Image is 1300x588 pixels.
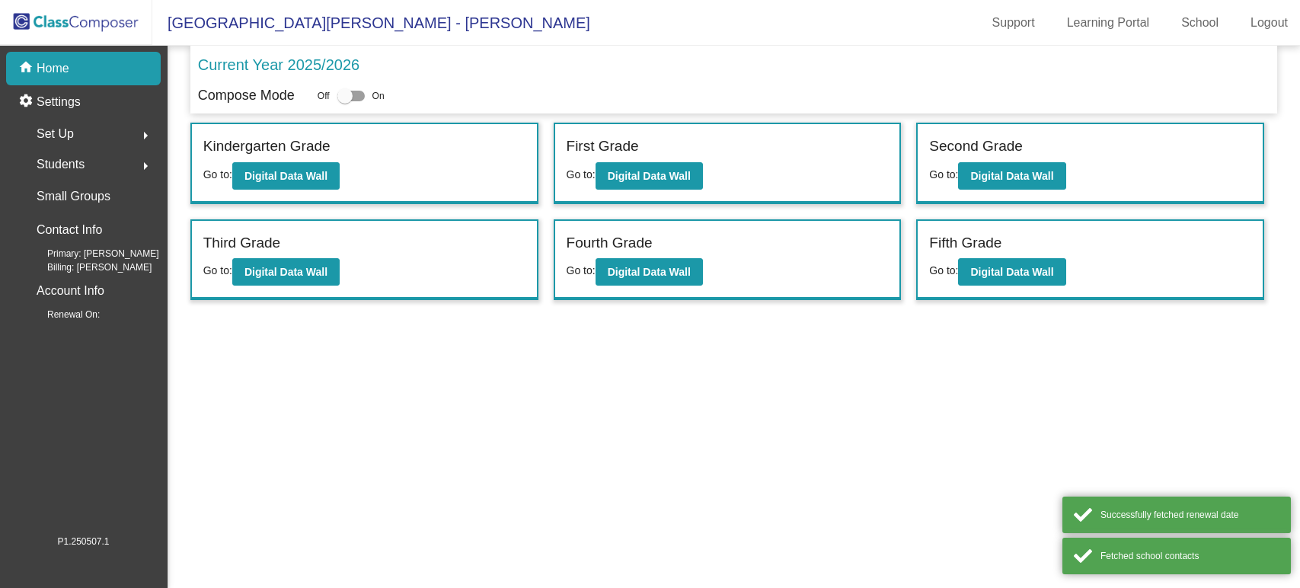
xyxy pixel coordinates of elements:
[1169,11,1231,35] a: School
[37,123,74,145] span: Set Up
[970,170,1053,182] b: Digital Data Wall
[232,162,340,190] button: Digital Data Wall
[567,136,639,158] label: First Grade
[203,136,331,158] label: Kindergarten Grade
[37,280,104,302] p: Account Info
[37,219,102,241] p: Contact Info
[203,264,232,276] span: Go to:
[244,266,327,278] b: Digital Data Wall
[198,53,359,76] p: Current Year 2025/2026
[318,89,330,103] span: Off
[929,136,1023,158] label: Second Grade
[37,59,69,78] p: Home
[18,59,37,78] mat-icon: home
[980,11,1047,35] a: Support
[23,308,100,321] span: Renewal On:
[203,168,232,181] span: Go to:
[970,266,1053,278] b: Digital Data Wall
[608,266,691,278] b: Digital Data Wall
[136,157,155,175] mat-icon: arrow_right
[203,232,280,254] label: Third Grade
[958,258,1065,286] button: Digital Data Wall
[37,186,110,207] p: Small Groups
[1238,11,1300,35] a: Logout
[596,258,703,286] button: Digital Data Wall
[372,89,385,103] span: On
[929,264,958,276] span: Go to:
[1055,11,1162,35] a: Learning Portal
[152,11,590,35] span: [GEOGRAPHIC_DATA][PERSON_NAME] - [PERSON_NAME]
[232,258,340,286] button: Digital Data Wall
[23,247,159,260] span: Primary: [PERSON_NAME]
[929,232,1001,254] label: Fifth Grade
[567,232,653,254] label: Fourth Grade
[37,154,85,175] span: Students
[1100,549,1279,563] div: Fetched school contacts
[567,168,596,181] span: Go to:
[929,168,958,181] span: Go to:
[136,126,155,145] mat-icon: arrow_right
[596,162,703,190] button: Digital Data Wall
[1100,508,1279,522] div: Successfully fetched renewal date
[23,260,152,274] span: Billing: [PERSON_NAME]
[37,93,81,111] p: Settings
[567,264,596,276] span: Go to:
[608,170,691,182] b: Digital Data Wall
[18,93,37,111] mat-icon: settings
[198,85,295,106] p: Compose Mode
[244,170,327,182] b: Digital Data Wall
[958,162,1065,190] button: Digital Data Wall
